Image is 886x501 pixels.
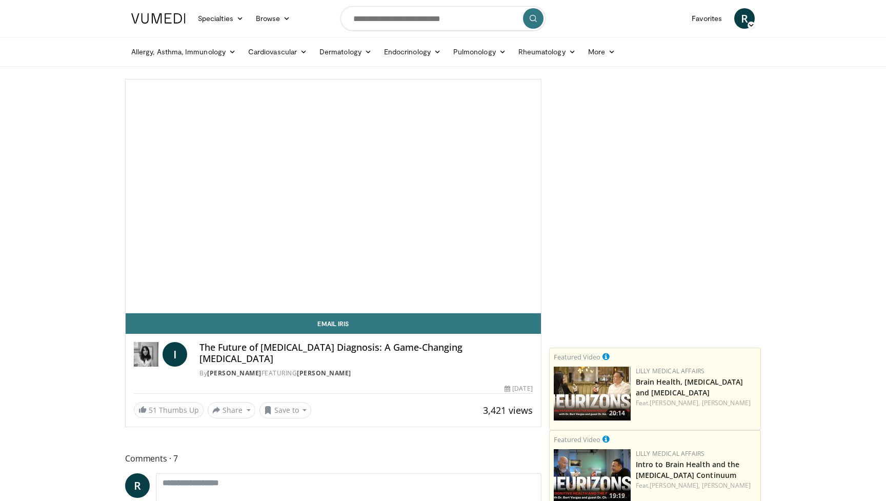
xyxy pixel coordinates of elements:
a: Intro to Brain Health and the [MEDICAL_DATA] Continuum [636,459,740,480]
input: Search topics, interventions [340,6,546,31]
span: Comments 7 [125,452,541,465]
a: [PERSON_NAME], [650,398,700,407]
button: Share [208,402,255,418]
a: I [163,342,187,367]
span: 19:19 [606,491,628,500]
a: [PERSON_NAME] [207,369,261,377]
a: Browse [250,8,297,29]
small: Featured Video [554,435,600,444]
button: Save to [259,402,312,418]
a: Specialties [192,8,250,29]
a: Lilly Medical Affairs [636,449,705,458]
iframe: Advertisement [578,213,732,342]
img: ca157f26-4c4a-49fd-8611-8e91f7be245d.png.150x105_q85_crop-smart_upscale.jpg [554,367,631,420]
a: Allergy, Asthma, Immunology [125,42,242,62]
a: Email Iris [126,313,541,334]
a: More [582,42,621,62]
small: Featured Video [554,352,600,362]
a: [PERSON_NAME], [650,481,700,490]
a: [PERSON_NAME] [297,369,351,377]
video-js: Video Player [126,79,541,313]
div: Feat. [636,481,756,490]
div: Feat. [636,398,756,408]
a: Endocrinology [378,42,447,62]
a: 20:14 [554,367,631,420]
a: Dermatology [313,42,378,62]
img: Dr. Iris Gorfinkel [134,342,158,367]
a: Rheumatology [512,42,582,62]
a: R [734,8,755,29]
a: [PERSON_NAME] [702,398,751,407]
h4: The Future of [MEDICAL_DATA] Diagnosis: A Game-Changing [MEDICAL_DATA] [199,342,533,364]
iframe: Advertisement [578,79,732,207]
span: 20:14 [606,409,628,418]
div: [DATE] [505,384,532,393]
a: 51 Thumbs Up [134,402,204,418]
a: [PERSON_NAME] [702,481,751,490]
a: Lilly Medical Affairs [636,367,705,375]
a: Favorites [686,8,728,29]
div: By FEATURING [199,369,533,378]
a: R [125,473,150,498]
a: Brain Health, [MEDICAL_DATA] and [MEDICAL_DATA] [636,377,743,397]
span: 51 [149,405,157,415]
span: 3,421 views [483,404,533,416]
img: VuMedi Logo [131,13,186,24]
a: Cardiovascular [242,42,313,62]
a: Pulmonology [447,42,512,62]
